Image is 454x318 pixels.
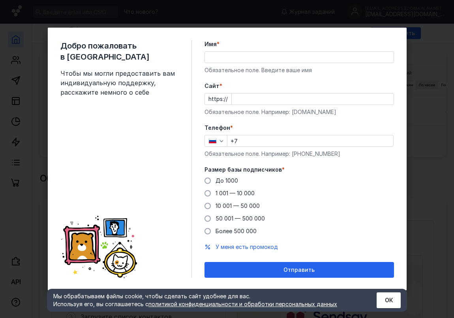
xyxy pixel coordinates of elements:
[148,301,337,307] a: политикой конфиденциальности и обработки персональных данных
[216,215,265,222] span: 50 001 — 500 000
[216,177,238,184] span: До 1000
[204,166,282,174] span: Размер базы подписчиков
[216,243,278,251] button: У меня есть промокод
[377,292,401,308] button: ОК
[204,40,217,48] span: Имя
[204,150,394,158] div: Обязательное поле. Например: [PHONE_NUMBER]
[53,292,357,308] div: Мы обрабатываем файлы cookie, чтобы сделать сайт удобнее для вас. Используя его, вы соглашаетесь c
[204,82,219,90] span: Cайт
[204,108,394,116] div: Обязательное поле. Например: [DOMAIN_NAME]
[204,66,394,74] div: Обязательное поле. Введите ваше имя
[216,243,278,250] span: У меня есть промокод
[216,190,255,196] span: 1 001 — 10 000
[216,228,257,234] span: Более 500 000
[204,262,394,278] button: Отправить
[60,69,179,97] span: Чтобы мы могли предоставить вам индивидуальную поддержку, расскажите немного о себе
[60,40,179,62] span: Добро пожаловать в [GEOGRAPHIC_DATA]
[216,202,260,209] span: 10 001 — 50 000
[283,267,315,273] span: Отправить
[204,124,230,132] span: Телефон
